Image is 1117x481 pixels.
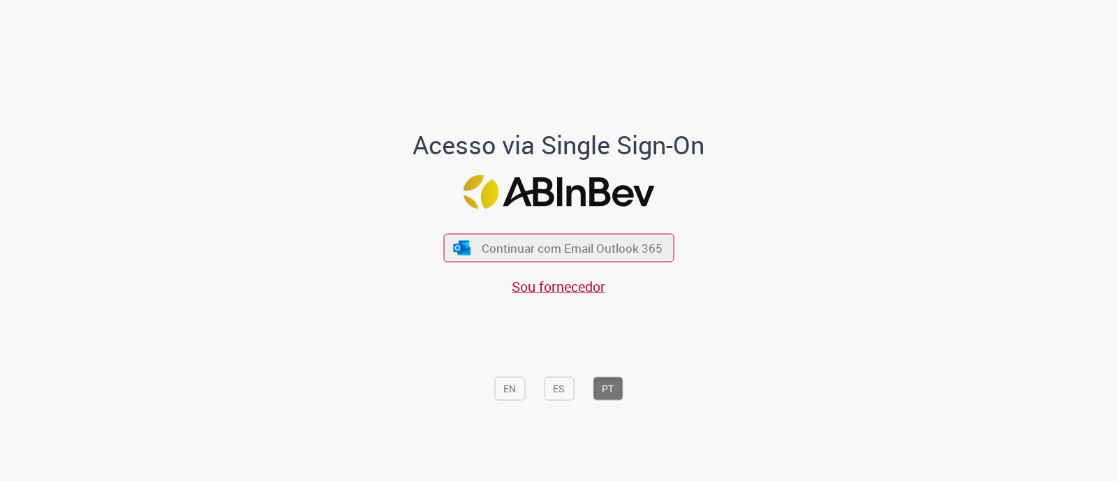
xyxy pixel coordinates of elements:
button: EN [494,376,525,400]
img: Logo ABInBev [463,175,654,209]
button: ES [544,376,574,400]
button: ícone Azure/Microsoft 360 Continuar com Email Outlook 365 [443,234,674,262]
img: ícone Azure/Microsoft 360 [452,240,472,255]
button: PT [593,376,623,400]
a: Sou fornecedor [512,277,605,296]
span: Continuar com Email Outlook 365 [482,240,663,256]
h1: Acesso via Single Sign-On [365,131,753,158]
